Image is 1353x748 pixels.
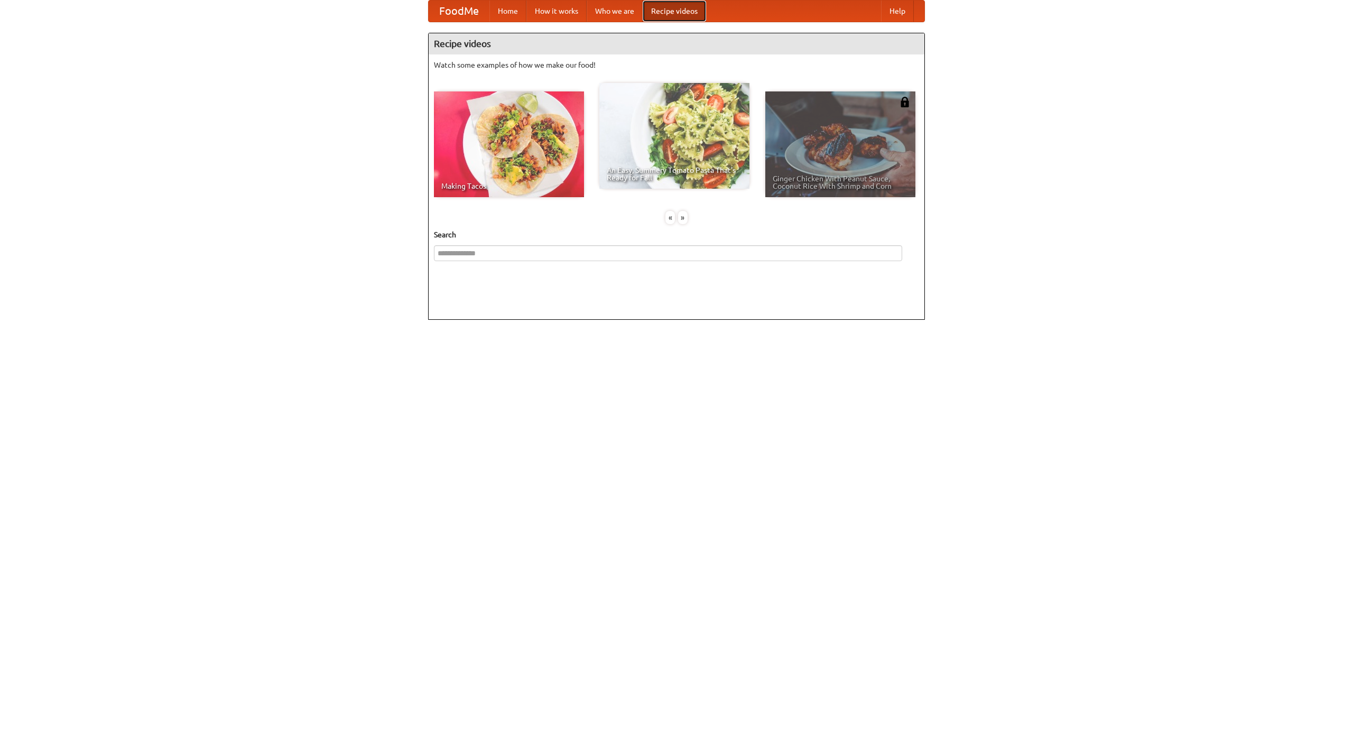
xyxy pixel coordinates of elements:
p: Watch some examples of how we make our food! [434,60,919,70]
a: Home [489,1,526,22]
a: Help [881,1,914,22]
div: « [665,211,675,224]
span: Making Tacos [441,182,577,190]
h5: Search [434,229,919,240]
a: Making Tacos [434,91,584,197]
a: Recipe videos [643,1,706,22]
span: An Easy, Summery Tomato Pasta That's Ready for Fall [607,167,742,181]
a: FoodMe [429,1,489,22]
a: An Easy, Summery Tomato Pasta That's Ready for Fall [599,83,749,189]
img: 483408.png [900,97,910,107]
h4: Recipe videos [429,33,924,54]
a: Who we are [587,1,643,22]
a: How it works [526,1,587,22]
div: » [678,211,688,224]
